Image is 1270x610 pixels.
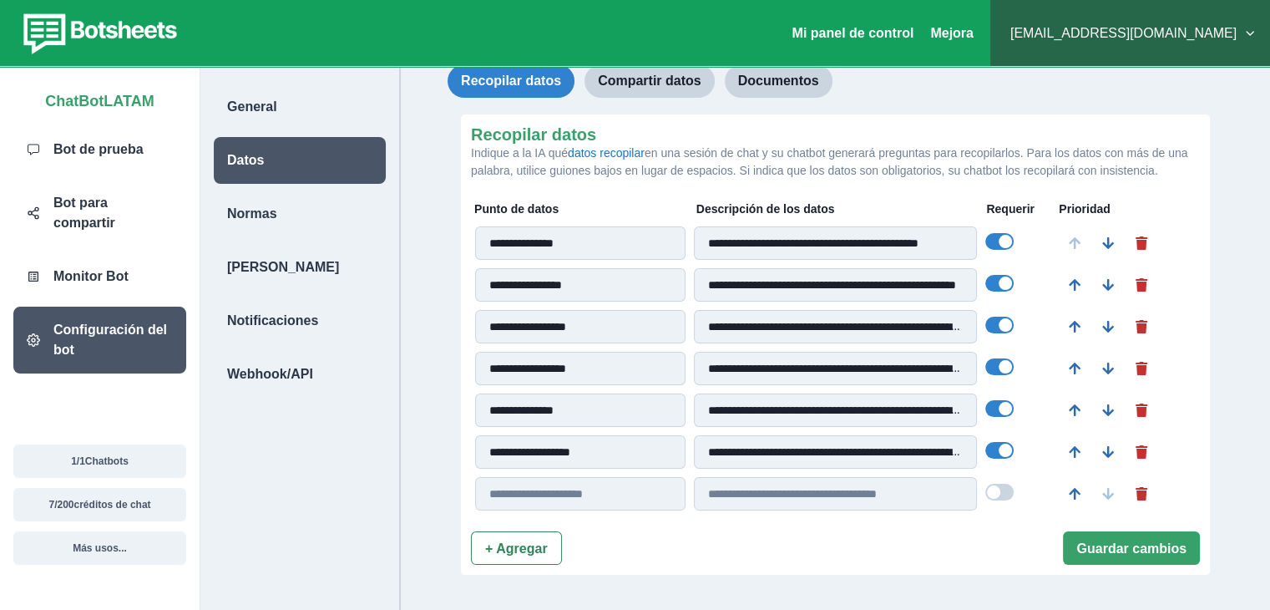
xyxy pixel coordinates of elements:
font: Mejora [930,26,974,40]
button: Borrar [1125,435,1158,469]
button: Move Up [1058,477,1091,511]
font: / [77,455,79,467]
font: Normas [227,206,277,221]
a: Datos [200,137,399,184]
button: Bajar [1091,352,1125,385]
button: Guardar cambios [1063,531,1200,565]
font: 1 [71,455,77,467]
font: Punto de datos [474,202,559,216]
font: Documentos [738,74,819,88]
font: Prioridad [1059,202,1110,216]
font: 1 [79,455,85,467]
button: Subir [1058,268,1091,302]
button: Bajar [1091,435,1125,469]
button: + Agregar [471,531,562,565]
button: 1/1Chatbots [13,445,186,478]
font: ChatBotLATAM [45,93,154,109]
font: Recopilar datos [471,125,596,144]
button: Más usos... [13,531,186,565]
font: Indique a la IA qué [471,146,568,160]
button: Borrar [1125,310,1158,343]
button: Bajar [1091,394,1125,427]
font: Webhook/API [227,367,313,381]
button: Subir [1058,394,1091,427]
button: Subir [1058,435,1091,469]
font: Compartir datos [598,74,701,88]
font: 7 [48,499,54,511]
font: [PERSON_NAME] [227,260,339,274]
button: Delete [1125,477,1158,511]
button: Borrar [1125,352,1158,385]
font: Requerir [986,202,1035,216]
font: Monitor Bot [53,269,129,283]
button: Borrar [1125,394,1158,427]
a: Normas [200,191,399,237]
font: Más usos... [73,542,127,554]
font: en una sesión de chat y su chatbot generará preguntas para recopilarlos. Para los datos con más d... [471,146,1187,177]
button: Subir [1058,226,1091,260]
button: Bajar [1091,226,1125,260]
font: + Agregar [485,541,548,556]
button: [EMAIL_ADDRESS][DOMAIN_NAME] [1004,17,1257,50]
button: Bajar [1091,268,1125,302]
font: Chatbots [85,455,129,467]
font: Guardar cambios [1076,541,1187,556]
button: 7/200créditos de chat [13,488,186,521]
a: datos recopilar [568,146,645,160]
font: Notificaciones [227,313,318,328]
a: Mi panel de control [792,26,913,40]
a: [PERSON_NAME] [200,244,399,291]
button: Move Down [1091,477,1125,511]
font: / [54,499,57,511]
button: Borrar [1125,226,1158,260]
button: Subir [1058,310,1091,343]
font: Recopilar datos [461,74,561,88]
font: Configuración del bot [53,323,167,357]
font: Datos [227,153,264,167]
button: Borrar [1125,268,1158,302]
font: General [227,99,277,114]
font: Bot para compartir [53,196,115,230]
font: Bot de prueba [53,142,144,156]
button: Subir [1058,352,1091,385]
button: Bajar [1091,310,1125,343]
img: botsheets-logo.png [13,10,182,57]
a: Notificaciones [200,297,399,344]
font: 200 [57,499,73,511]
a: Webhook/API [200,351,399,398]
font: créditos de chat [74,499,151,511]
font: Descripción de los datos [696,202,835,216]
a: General [200,84,399,130]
